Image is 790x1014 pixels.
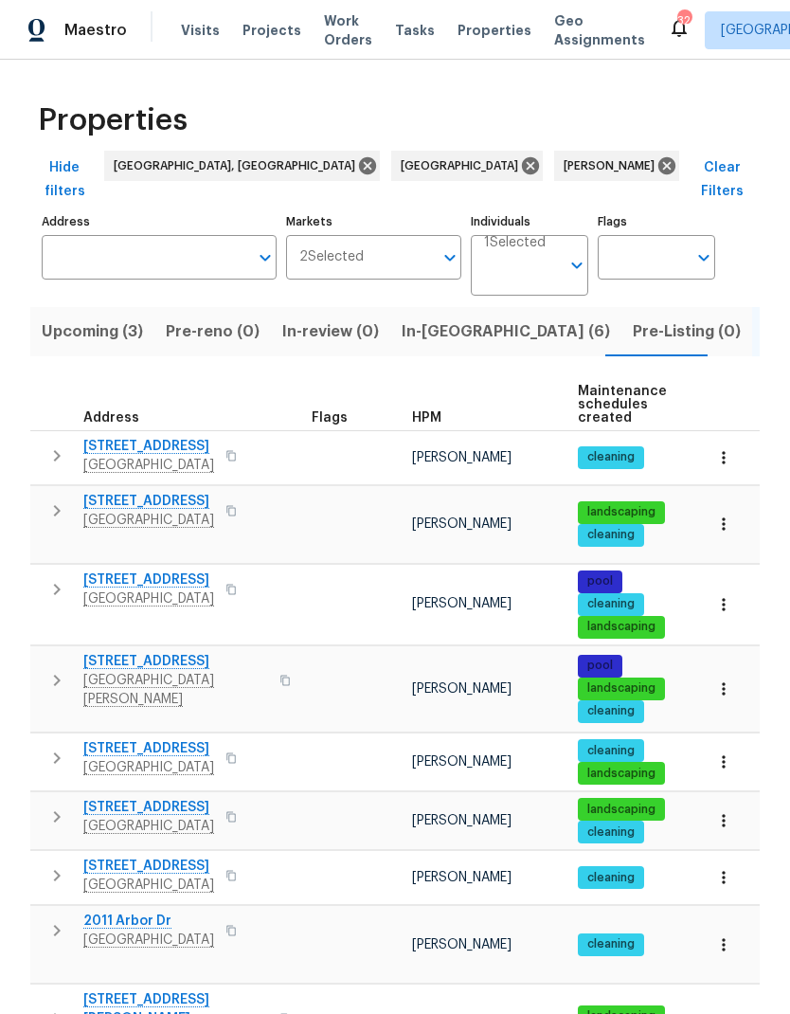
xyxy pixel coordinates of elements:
span: In-review (0) [282,318,379,345]
span: landscaping [580,504,663,520]
span: Hide filters [38,156,91,203]
span: Work Orders [324,11,372,49]
span: cleaning [580,596,642,612]
span: Maestro [64,21,127,40]
div: 32 [677,11,691,30]
span: Properties [458,21,531,40]
span: landscaping [580,802,663,818]
span: 2 Selected [299,249,364,265]
span: HPM [412,411,441,425]
button: Open [564,252,590,279]
span: Pre-reno (0) [166,318,260,345]
span: cleaning [580,449,642,465]
span: [GEOGRAPHIC_DATA], [GEOGRAPHIC_DATA] [114,156,363,175]
span: [PERSON_NAME] [412,814,512,827]
span: cleaning [580,527,642,543]
span: [PERSON_NAME] [412,517,512,531]
span: cleaning [580,870,642,886]
span: landscaping [580,680,663,697]
span: cleaning [580,936,642,952]
span: Maintenance schedules created [578,385,667,425]
button: Clear Filters [685,151,760,208]
span: In-[GEOGRAPHIC_DATA] (6) [402,318,610,345]
span: [PERSON_NAME] [412,755,512,769]
span: pool [580,573,620,589]
span: [PERSON_NAME] [412,871,512,884]
span: pool [580,658,620,674]
span: cleaning [580,703,642,719]
label: Address [42,216,277,227]
span: landscaping [580,619,663,635]
div: [GEOGRAPHIC_DATA], [GEOGRAPHIC_DATA] [104,151,380,181]
button: Open [252,244,278,271]
span: Properties [38,111,188,130]
span: 1 Selected [484,235,546,251]
span: cleaning [580,743,642,759]
span: [PERSON_NAME] [412,682,512,696]
span: Address [83,411,139,425]
span: [PERSON_NAME] [412,451,512,464]
span: [PERSON_NAME] [412,938,512,951]
span: Clear Filters [692,156,752,203]
button: Open [691,244,717,271]
span: Geo Assignments [554,11,645,49]
span: Upcoming (3) [42,318,143,345]
span: cleaning [580,824,642,841]
span: Visits [181,21,220,40]
span: Flags [312,411,348,425]
label: Markets [286,216,462,227]
span: [GEOGRAPHIC_DATA] [401,156,526,175]
span: Pre-Listing (0) [633,318,741,345]
span: Tasks [395,24,435,37]
button: Hide filters [30,151,99,208]
span: [PERSON_NAME] [412,597,512,610]
button: Open [437,244,463,271]
div: [GEOGRAPHIC_DATA] [391,151,543,181]
label: Flags [598,216,715,227]
span: [PERSON_NAME] [564,156,662,175]
div: [PERSON_NAME] [554,151,679,181]
label: Individuals [471,216,588,227]
span: landscaping [580,766,663,782]
span: Projects [242,21,301,40]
